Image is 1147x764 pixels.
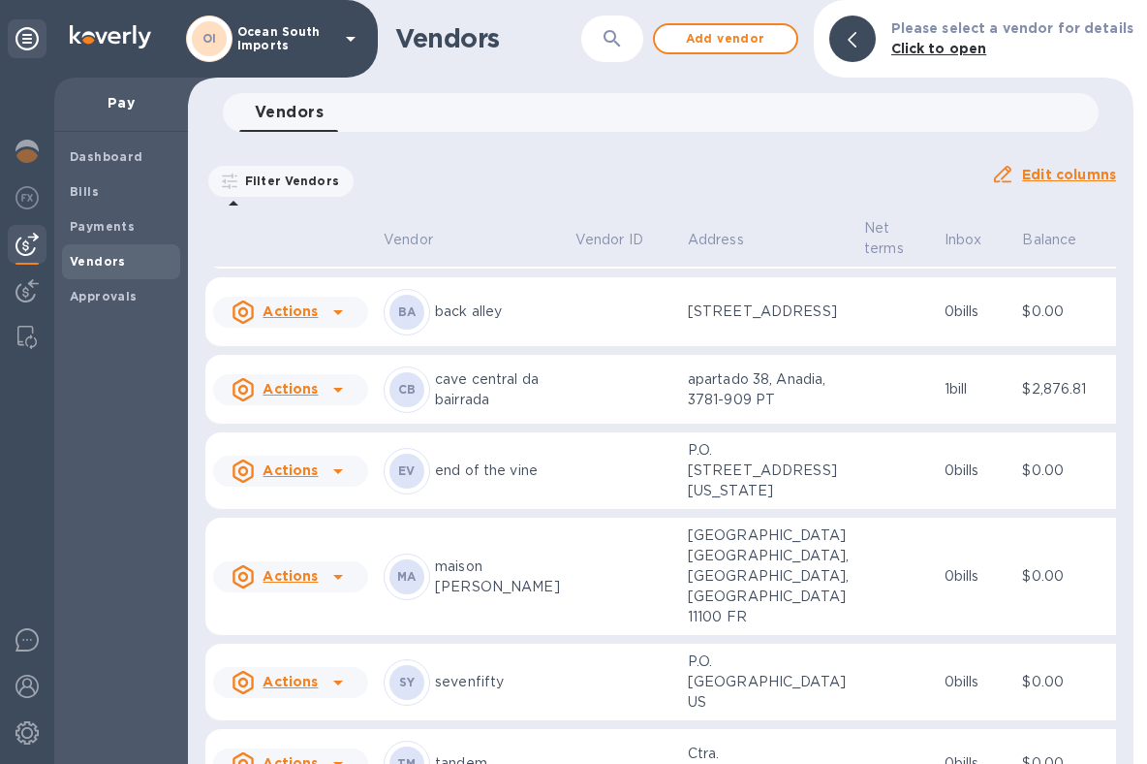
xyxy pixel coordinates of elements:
[1022,566,1101,587] p: $0.00
[435,672,560,692] p: sevenfifty
[263,303,318,319] u: Actions
[70,184,99,199] b: Bills
[263,568,318,584] u: Actions
[263,674,318,689] u: Actions
[688,230,769,250] span: Address
[70,25,151,48] img: Logo
[70,149,143,164] b: Dashboard
[384,230,458,250] span: Vendor
[1022,672,1101,692] p: $0.00
[398,382,417,397] b: CB
[864,218,904,259] p: Net terms
[891,20,1133,36] b: Please select a vendor for details
[70,254,126,269] b: Vendors
[398,304,417,319] b: BA
[864,218,929,259] span: Net terms
[891,41,987,56] b: Click to open
[945,302,1007,322] p: 0 bills
[15,186,39,209] img: Foreign exchange
[670,27,781,50] span: Add vendor
[237,25,334,52] p: Ocean South Imports
[653,23,798,54] button: Add vendor
[688,302,849,322] p: [STREET_ADDRESS]
[435,369,560,410] p: cave central da bairrada
[945,461,1007,481] p: 0 bills
[688,440,849,501] p: P.O. [STREET_ADDRESS][US_STATE]
[1022,230,1076,250] p: Balance
[263,381,318,397] u: Actions
[70,289,138,303] b: Approvals
[1022,230,1101,250] span: Balance
[688,230,744,250] p: Address
[575,230,643,250] p: Vendor ID
[945,379,1007,399] p: 1 bill
[202,31,217,46] b: OI
[435,302,560,322] p: back alley
[399,675,416,689] b: SY
[1022,379,1101,399] p: $2,876.81
[237,173,339,189] p: Filter Vendors
[1022,461,1101,481] p: $0.00
[397,569,417,584] b: MA
[575,230,668,250] span: Vendor ID
[395,23,581,54] h1: Vendors
[435,461,560,481] p: end of the vine
[688,369,849,410] p: apartado 38, Anadia, 3781-909 PT
[1022,302,1101,322] p: $0.00
[945,230,982,250] p: Inbox
[945,230,1007,250] span: Inbox
[70,93,172,112] p: Pay
[384,230,433,250] p: Vendor
[945,672,1007,692] p: 0 bills
[70,219,135,234] b: Payments
[435,557,560,597] p: maison [PERSON_NAME]
[263,462,318,478] u: Actions
[398,463,416,478] b: EV
[945,566,1007,587] p: 0 bills
[688,525,849,627] p: [GEOGRAPHIC_DATA] [GEOGRAPHIC_DATA], [GEOGRAPHIC_DATA], [GEOGRAPHIC_DATA] 11100 FR
[255,99,324,126] span: Vendors
[688,652,849,713] p: P.O. [GEOGRAPHIC_DATA] US
[1022,167,1116,182] u: Edit columns
[8,19,46,58] div: Unpin categories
